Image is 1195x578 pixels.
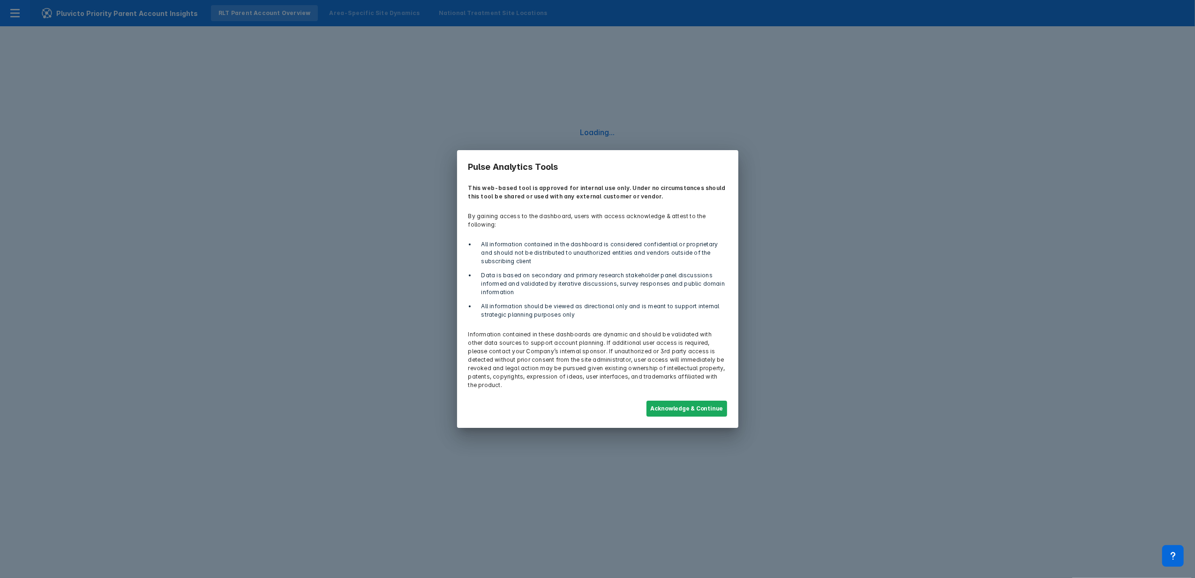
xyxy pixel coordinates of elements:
li: Data is based on secondary and primary research stakeholder panel discussions informed and valida... [476,271,727,297]
p: By gaining access to the dashboard, users with access acknowledge & attest to the following: [463,206,733,235]
h3: Pulse Analytics Tools [463,156,733,178]
p: Information contained in these dashboards are dynamic and should be validated with other data sou... [463,325,733,395]
p: This web-based tool is approved for internal use only. Under no circumstances should this tool be... [463,178,733,206]
div: Contact Support [1162,545,1184,567]
button: Acknowledge & Continue [646,401,727,417]
li: All information should be viewed as directional only and is meant to support internal strategic p... [476,302,727,319]
li: All information contained in the dashboard is considered confidential or proprietary and should n... [476,240,727,266]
